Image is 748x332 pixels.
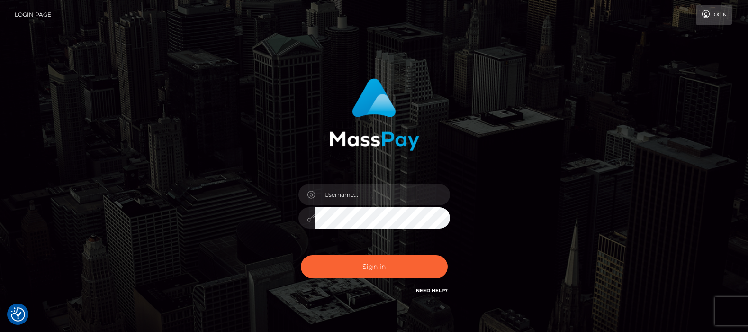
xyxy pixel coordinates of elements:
[11,307,25,322] img: Revisit consent button
[11,307,25,322] button: Consent Preferences
[301,255,448,278] button: Sign in
[315,184,450,205] input: Username...
[416,287,448,294] a: Need Help?
[696,5,732,25] a: Login
[329,78,419,151] img: MassPay Login
[15,5,51,25] a: Login Page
